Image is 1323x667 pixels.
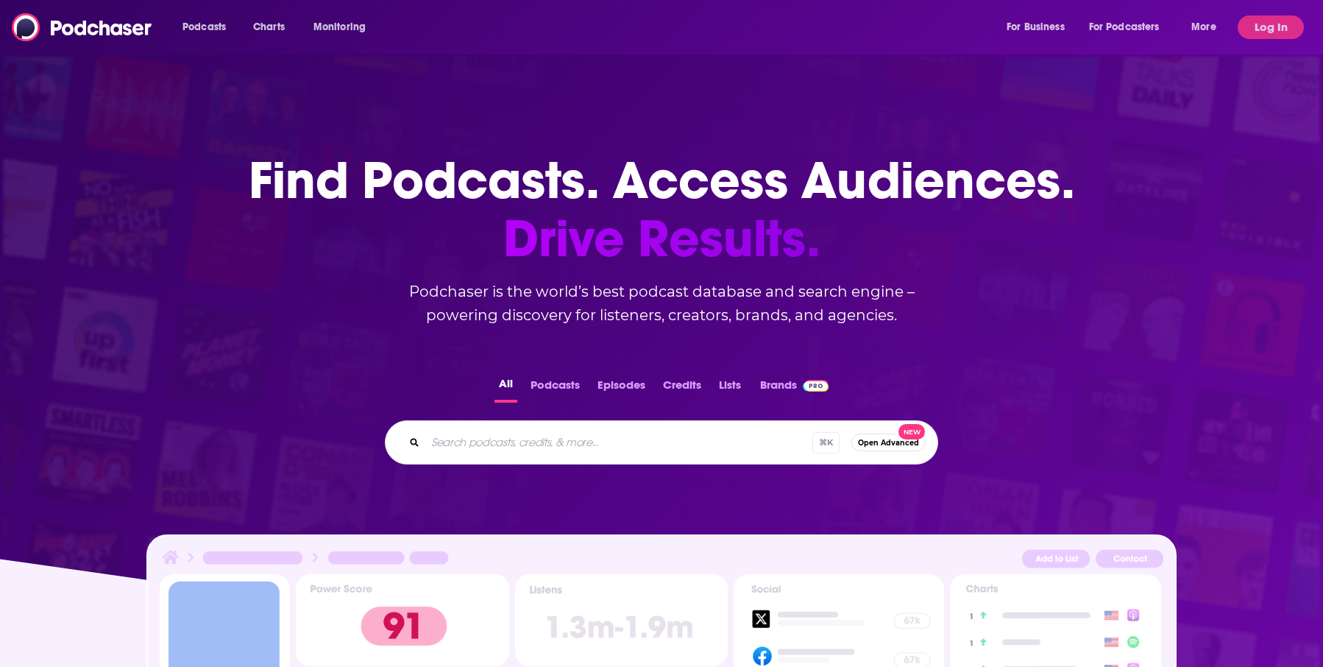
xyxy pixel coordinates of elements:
img: Podcast Insights Header [160,548,1163,574]
h2: Podchaser is the world’s best podcast database and search engine – powering discovery for listene... [367,280,956,327]
span: For Podcasters [1089,17,1160,38]
button: open menu [996,15,1083,39]
img: Podcast Insights Listens [515,574,728,666]
input: Search podcasts, credits, & more... [425,431,812,454]
img: Podcast Insights Power score [296,574,508,666]
button: Lists [714,374,745,403]
span: New [898,424,925,440]
button: Open AdvancedNew [851,434,926,451]
button: All [494,374,517,403]
span: Charts [253,17,285,38]
button: open menu [1181,15,1235,39]
button: Credits [659,374,706,403]
a: Charts [244,15,294,39]
img: Podchaser - Follow, Share and Rate Podcasts [12,13,153,41]
span: For Business [1007,17,1065,38]
img: Podchaser Pro [803,380,829,392]
button: Episodes [593,374,650,403]
button: open menu [1079,15,1181,39]
span: Monitoring [313,17,366,38]
span: Drive Results. [249,210,1075,268]
div: Search podcasts, credits, & more... [385,420,938,465]
h1: Find Podcasts. Access Audiences. [249,152,1075,268]
span: Podcasts [182,17,226,38]
a: BrandsPodchaser Pro [760,374,829,403]
button: open menu [303,15,385,39]
button: open menu [172,15,245,39]
span: Open Advanced [858,439,919,447]
span: More [1191,17,1216,38]
button: Log In [1238,15,1304,39]
button: Podcasts [526,374,584,403]
span: ⌘ K [812,432,840,454]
